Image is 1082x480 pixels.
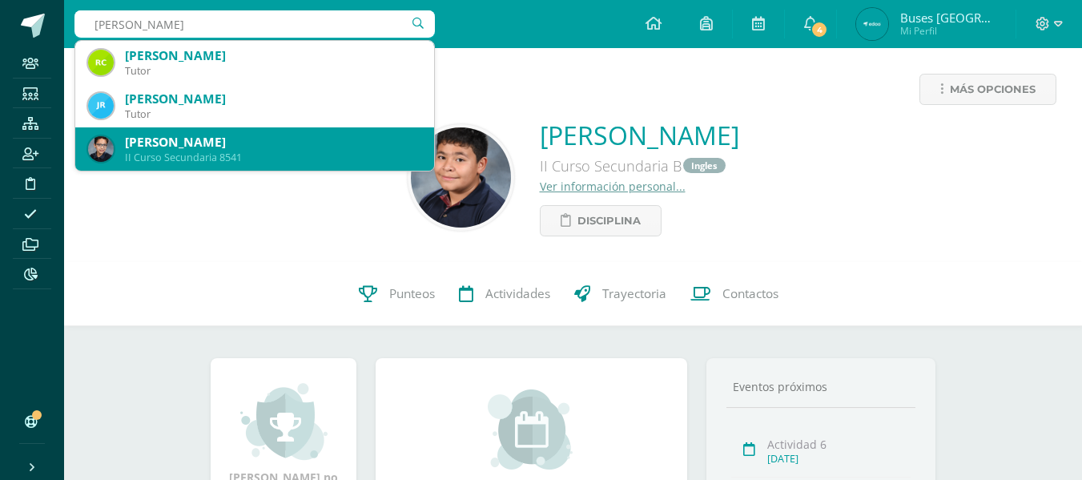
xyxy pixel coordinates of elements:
div: Actividad 6 [767,437,911,452]
img: 0b8ed7c409bad97483775a03c553c96c.png [88,93,114,119]
span: Disciplina [577,206,641,236]
span: Mi Perfil [900,24,996,38]
span: Más opciones [950,75,1036,104]
span: Buses [GEOGRAPHIC_DATA] [900,10,996,26]
img: e195f03e7e329846df5c914ee45551d3.png [88,50,114,75]
span: Contactos [722,286,778,303]
div: II Curso Secundaria B [540,152,739,179]
a: [PERSON_NAME] [540,118,739,152]
img: achievement_small.png [240,381,328,462]
a: Trayectoria [562,262,678,326]
a: Actividades [447,262,562,326]
span: Actividades [485,286,550,303]
div: II Curso Secundaria 8541 [125,151,421,164]
div: Eventos próximos [726,379,915,394]
a: Ingles [683,158,726,173]
div: Tutor [125,64,421,78]
a: Más opciones [919,74,1056,105]
img: event_small.png [488,389,575,470]
a: Punteos [347,262,447,326]
span: Punteos [389,286,435,303]
span: 4 [810,21,828,38]
div: [DATE] [767,452,911,466]
div: [PERSON_NAME] [125,47,421,64]
div: [PERSON_NAME] [125,91,421,107]
div: Tutor [125,107,421,121]
input: Busca un usuario... [74,10,435,38]
img: fc6c33b0aa045aa3213aba2fdb094e39.png [856,8,888,40]
a: Ver información personal... [540,179,686,194]
img: 11319806a92949f68c7ba786697a3715.png [411,127,511,228]
span: Trayectoria [602,286,666,303]
a: Contactos [678,262,790,326]
a: Disciplina [540,205,662,236]
div: [PERSON_NAME] [125,134,421,151]
img: d54a18fe3336287d5752f4f851608813.png [88,136,114,162]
